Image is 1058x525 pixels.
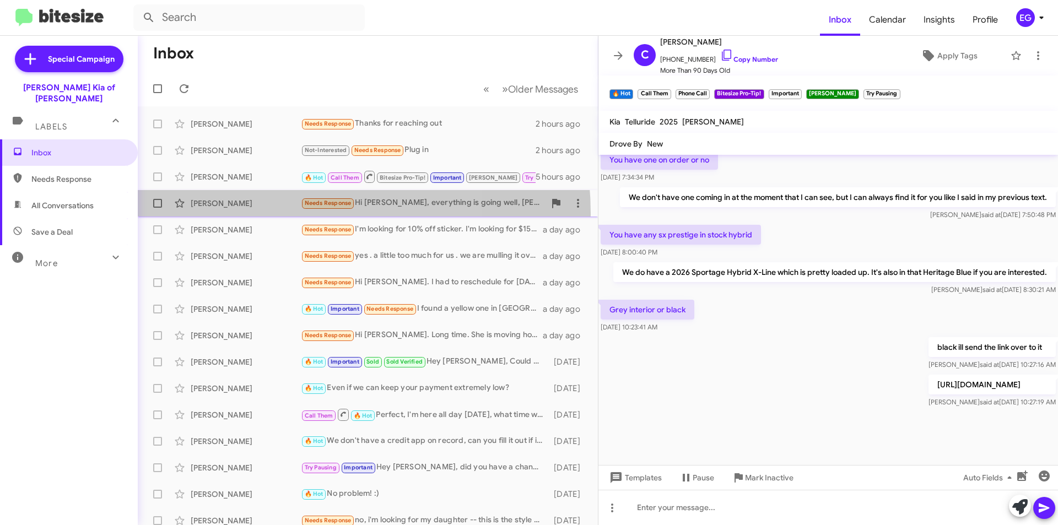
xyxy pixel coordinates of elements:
[31,226,73,237] span: Save a Deal
[660,65,778,76] span: More Than 90 Days Old
[35,122,67,132] span: Labels
[301,355,548,368] div: Hey [PERSON_NAME], Could you text my cell when you’re on the way to the dealership? I’m going to ...
[191,171,301,182] div: [PERSON_NAME]
[723,468,802,488] button: Mark Inactive
[964,4,1007,36] span: Profile
[191,277,301,288] div: [PERSON_NAME]
[191,145,301,156] div: [PERSON_NAME]
[495,78,585,100] button: Next
[191,118,301,129] div: [PERSON_NAME]
[548,383,589,394] div: [DATE]
[305,412,333,419] span: Call Them
[892,46,1005,66] button: Apply Tags
[543,251,589,262] div: a day ago
[598,468,671,488] button: Templates
[929,375,1056,394] p: [URL][DOMAIN_NAME]
[548,436,589,447] div: [DATE]
[620,187,1056,207] p: We don't have one coming in at the moment that I can see, but I can always find it for you like I...
[915,4,964,36] a: Insights
[301,461,548,474] div: Hey [PERSON_NAME], did you have a chance to check out the link I sent you?
[331,358,359,365] span: Important
[930,210,1056,219] span: [PERSON_NAME] [DATE] 7:50:48 PM
[301,223,543,236] div: I'm looking for 10% off sticker. I'm looking for $15,000 trade-in value on my 2021 [PERSON_NAME]....
[305,358,323,365] span: 🔥 Hot
[380,174,425,181] span: Bitesize Pro-Tip!
[929,337,1056,357] p: black ill send the link over to it
[980,398,999,406] span: said at
[525,174,557,181] span: Try Pausing
[366,305,413,312] span: Needs Response
[48,53,115,64] span: Special Campaign
[31,147,125,158] span: Inbox
[331,305,359,312] span: Important
[301,488,548,500] div: No problem! :)
[543,224,589,235] div: a day ago
[354,147,401,154] span: Needs Response
[191,409,301,420] div: [PERSON_NAME]
[647,139,663,149] span: New
[477,78,585,100] nav: Page navigation example
[191,251,301,262] div: [PERSON_NAME]
[641,46,649,64] span: C
[331,174,359,181] span: Call Them
[607,468,662,488] span: Templates
[305,147,347,154] span: Not-Interested
[483,82,489,96] span: «
[305,305,323,312] span: 🔥 Hot
[954,468,1025,488] button: Auto Fields
[543,304,589,315] div: a day ago
[860,4,915,36] span: Calendar
[191,304,301,315] div: [PERSON_NAME]
[305,385,323,392] span: 🔥 Hot
[548,409,589,420] div: [DATE]
[191,383,301,394] div: [PERSON_NAME]
[301,250,543,262] div: yes . a little too much for us . we are mulling it over . can you do better ?
[191,462,301,473] div: [PERSON_NAME]
[508,83,578,95] span: Older Messages
[548,489,589,500] div: [DATE]
[613,262,1056,282] p: We do have a 2026 Sportage Hybrid X-Line which is pretty loaded up. It's also in that Heritage Bl...
[433,174,462,181] span: Important
[301,197,545,209] div: Hi [PERSON_NAME], everything is going well, [PERSON_NAME] has been great
[660,35,778,48] span: [PERSON_NAME]
[714,89,764,99] small: Bitesize Pro-Tip!
[929,398,1056,406] span: [PERSON_NAME] [DATE] 10:27:19 AM
[806,89,859,99] small: [PERSON_NAME]
[305,252,352,259] span: Needs Response
[301,382,548,394] div: Even if we can keep your payment extremely low?
[601,300,694,320] p: Grey interior or black
[191,356,301,367] div: [PERSON_NAME]
[305,490,323,497] span: 🔥 Hot
[609,117,620,127] span: Kia
[682,117,744,127] span: [PERSON_NAME]
[305,437,323,445] span: 🔥 Hot
[536,145,589,156] div: 2 hours ago
[931,285,1056,294] span: [PERSON_NAME] [DATE] 8:30:21 AM
[133,4,365,31] input: Search
[769,89,802,99] small: Important
[820,4,860,36] span: Inbox
[305,199,352,207] span: Needs Response
[720,55,778,63] a: Copy Number
[671,468,723,488] button: Pause
[191,330,301,341] div: [PERSON_NAME]
[366,358,379,365] span: Sold
[660,48,778,65] span: [PHONE_NUMBER]
[601,173,654,181] span: [DATE] 7:34:34 PM
[477,78,496,100] button: Previous
[863,89,900,99] small: Try Pausing
[305,226,352,233] span: Needs Response
[929,360,1056,369] span: [PERSON_NAME] [DATE] 10:27:16 AM
[35,258,58,268] span: More
[31,200,94,211] span: All Conversations
[301,276,543,289] div: Hi [PERSON_NAME]. I had to reschedule for [DATE] [DATE]. I appreciate your reaching out to me. Th...
[301,435,548,447] div: We don't have a credit app on record, can you fill it out if i send you the link?
[153,45,194,62] h1: Inbox
[745,468,793,488] span: Mark Inactive
[980,360,999,369] span: said at
[305,464,337,471] span: Try Pausing
[301,408,548,421] div: Perfect, I'm here all day [DATE], what time works for you? I'll make sure the appraisal manager i...
[1007,8,1046,27] button: EG
[305,120,352,127] span: Needs Response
